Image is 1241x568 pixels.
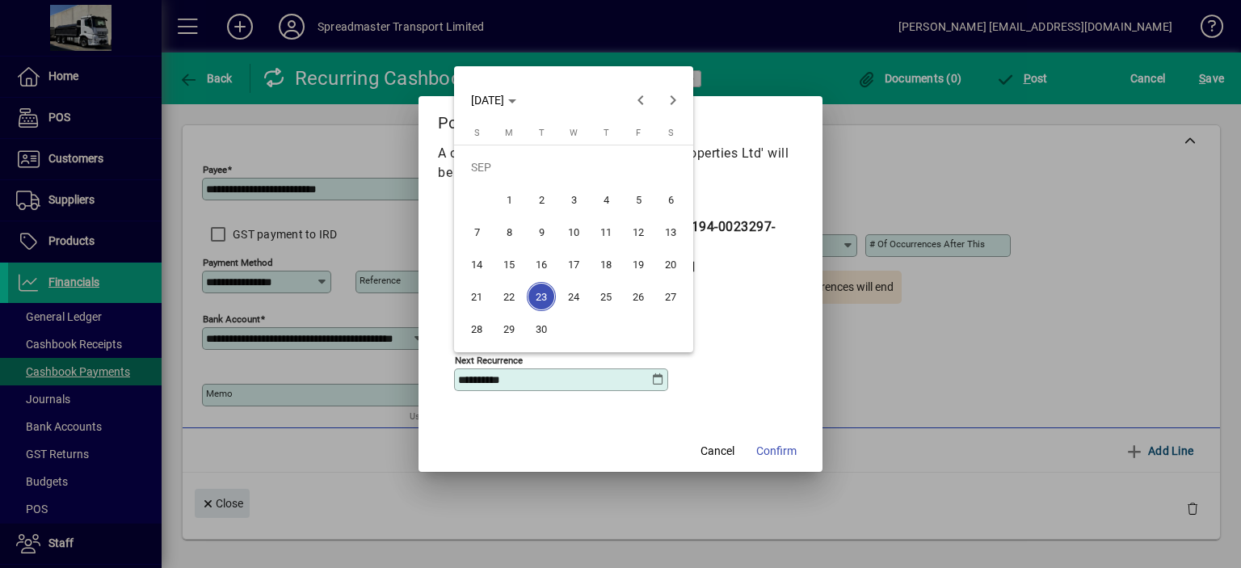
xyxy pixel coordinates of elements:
span: W [570,128,578,138]
span: 30 [527,314,556,343]
span: 23 [527,282,556,311]
button: Mon Sep 01 2025 [493,183,525,216]
span: 2 [527,185,556,214]
span: 17 [559,250,588,279]
button: Wed Sep 17 2025 [557,248,590,280]
span: 7 [462,217,491,246]
button: Sat Sep 13 2025 [654,216,687,248]
button: Fri Sep 19 2025 [622,248,654,280]
span: 21 [462,282,491,311]
span: F [636,128,641,138]
button: Sun Sep 07 2025 [461,216,493,248]
span: 13 [656,217,685,246]
span: 4 [591,185,620,214]
span: 1 [494,185,524,214]
span: 16 [527,250,556,279]
button: Choose month and year [465,86,523,115]
span: 18 [591,250,620,279]
span: 29 [494,314,524,343]
span: 27 [656,282,685,311]
span: T [604,128,609,138]
button: Wed Sep 03 2025 [557,183,590,216]
button: Tue Sep 02 2025 [525,183,557,216]
span: 15 [494,250,524,279]
button: Thu Sep 11 2025 [590,216,622,248]
button: Thu Sep 25 2025 [590,280,622,313]
span: 5 [624,185,653,214]
td: SEP [461,151,687,183]
span: 20 [656,250,685,279]
button: Fri Sep 12 2025 [622,216,654,248]
button: Tue Sep 30 2025 [525,313,557,345]
button: Sun Sep 14 2025 [461,248,493,280]
button: Mon Sep 29 2025 [493,313,525,345]
button: Tue Sep 23 2025 [525,280,557,313]
span: S [474,128,480,138]
button: Wed Sep 10 2025 [557,216,590,248]
button: Tue Sep 09 2025 [525,216,557,248]
button: Mon Sep 08 2025 [493,216,525,248]
button: Wed Sep 24 2025 [557,280,590,313]
span: M [505,128,513,138]
span: 25 [591,282,620,311]
span: [DATE] [471,94,504,107]
span: S [668,128,674,138]
span: 10 [559,217,588,246]
button: Previous month [625,84,657,116]
button: Mon Sep 15 2025 [493,248,525,280]
button: Sat Sep 06 2025 [654,183,687,216]
span: 9 [527,217,556,246]
button: Fri Sep 05 2025 [622,183,654,216]
span: 8 [494,217,524,246]
span: 19 [624,250,653,279]
span: 22 [494,282,524,311]
span: T [539,128,545,138]
button: Sun Sep 21 2025 [461,280,493,313]
button: Thu Sep 18 2025 [590,248,622,280]
button: Tue Sep 16 2025 [525,248,557,280]
button: Sat Sep 20 2025 [654,248,687,280]
button: Next month [657,84,689,116]
span: 12 [624,217,653,246]
span: 11 [591,217,620,246]
span: 14 [462,250,491,279]
button: Thu Sep 04 2025 [590,183,622,216]
span: 28 [462,314,491,343]
span: 3 [559,185,588,214]
button: Sat Sep 27 2025 [654,280,687,313]
button: Sun Sep 28 2025 [461,313,493,345]
button: Mon Sep 22 2025 [493,280,525,313]
span: 24 [559,282,588,311]
span: 26 [624,282,653,311]
span: 6 [656,185,685,214]
button: Fri Sep 26 2025 [622,280,654,313]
